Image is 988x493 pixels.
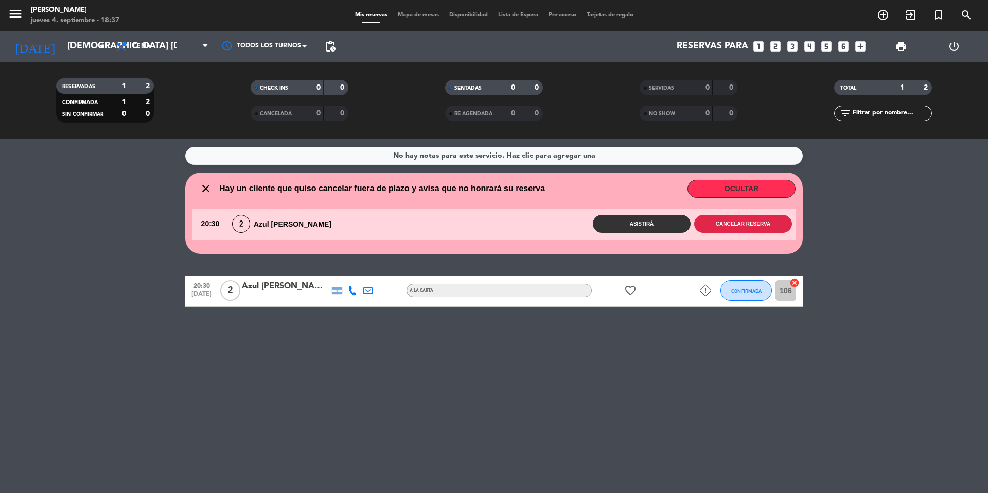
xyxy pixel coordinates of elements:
[729,110,735,117] strong: 0
[543,12,581,18] span: Pre-acceso
[220,280,240,301] span: 2
[924,84,930,91] strong: 2
[444,12,493,18] span: Disponibilidad
[62,100,98,105] span: CONFIRMADA
[927,31,980,62] div: LOG OUT
[410,288,433,293] span: A LA CARTA
[62,84,95,89] span: RESERVADAS
[146,98,152,106] strong: 2
[837,40,850,53] i: looks_6
[593,215,691,233] button: Asistirá
[350,12,393,18] span: Mis reservas
[324,40,337,53] span: pending_actions
[8,6,23,25] button: menu
[122,110,126,117] strong: 0
[146,110,152,117] strong: 0
[454,86,482,91] span: SENTADAS
[786,40,799,53] i: looks_3
[705,110,710,117] strong: 0
[62,112,103,117] span: SIN CONFIRMAR
[677,41,748,52] span: Reservas para
[789,278,800,288] i: cancel
[192,209,228,240] span: 20:30
[316,110,321,117] strong: 0
[705,84,710,91] strong: 0
[535,110,541,117] strong: 0
[687,180,796,198] button: OCULTAR
[133,43,151,50] span: Cena
[839,107,852,120] i: filter_list
[752,40,765,53] i: looks_one
[200,182,212,195] i: close
[932,9,945,21] i: turned_in_not
[31,15,119,26] div: jueves 4. septiembre - 18:37
[905,9,917,21] i: exit_to_app
[840,86,856,91] span: TOTAL
[694,215,792,233] button: Cancelar reserva
[493,12,543,18] span: Lista de Espera
[219,182,545,195] span: Hay un cliente que quiso cancelar fuera de plazo y avisa que no honrará su reserva
[31,5,119,15] div: [PERSON_NAME]
[393,150,595,162] div: No hay notas para este servicio. Haz clic para agregar una
[232,215,250,233] span: 2
[122,82,126,90] strong: 1
[803,40,816,53] i: looks_4
[877,9,889,21] i: add_circle_outline
[511,110,515,117] strong: 0
[535,84,541,91] strong: 0
[854,40,867,53] i: add_box
[960,9,973,21] i: search
[895,40,907,53] span: print
[720,280,772,301] button: CONFIRMADA
[242,280,329,293] div: Azul [PERSON_NAME]
[96,40,108,53] i: arrow_drop_down
[316,84,321,91] strong: 0
[769,40,782,53] i: looks_two
[852,108,931,119] input: Filtrar por nombre...
[122,98,126,106] strong: 1
[189,279,215,291] span: 20:30
[340,84,346,91] strong: 0
[948,40,960,53] i: power_settings_new
[624,284,637,297] i: favorite_border
[393,12,444,18] span: Mapa de mesas
[581,12,639,18] span: Tarjetas de regalo
[260,86,288,91] span: CHECK INS
[146,82,152,90] strong: 2
[8,6,23,22] i: menu
[511,84,515,91] strong: 0
[729,84,735,91] strong: 0
[228,215,331,233] div: Azul [PERSON_NAME]
[649,86,674,91] span: SERVIDAS
[820,40,833,53] i: looks_5
[340,110,346,117] strong: 0
[649,111,675,116] span: NO SHOW
[260,111,292,116] span: CANCELADA
[8,35,62,58] i: [DATE]
[454,111,492,116] span: RE AGENDADA
[731,288,762,294] span: CONFIRMADA
[189,291,215,302] span: [DATE]
[900,84,904,91] strong: 1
